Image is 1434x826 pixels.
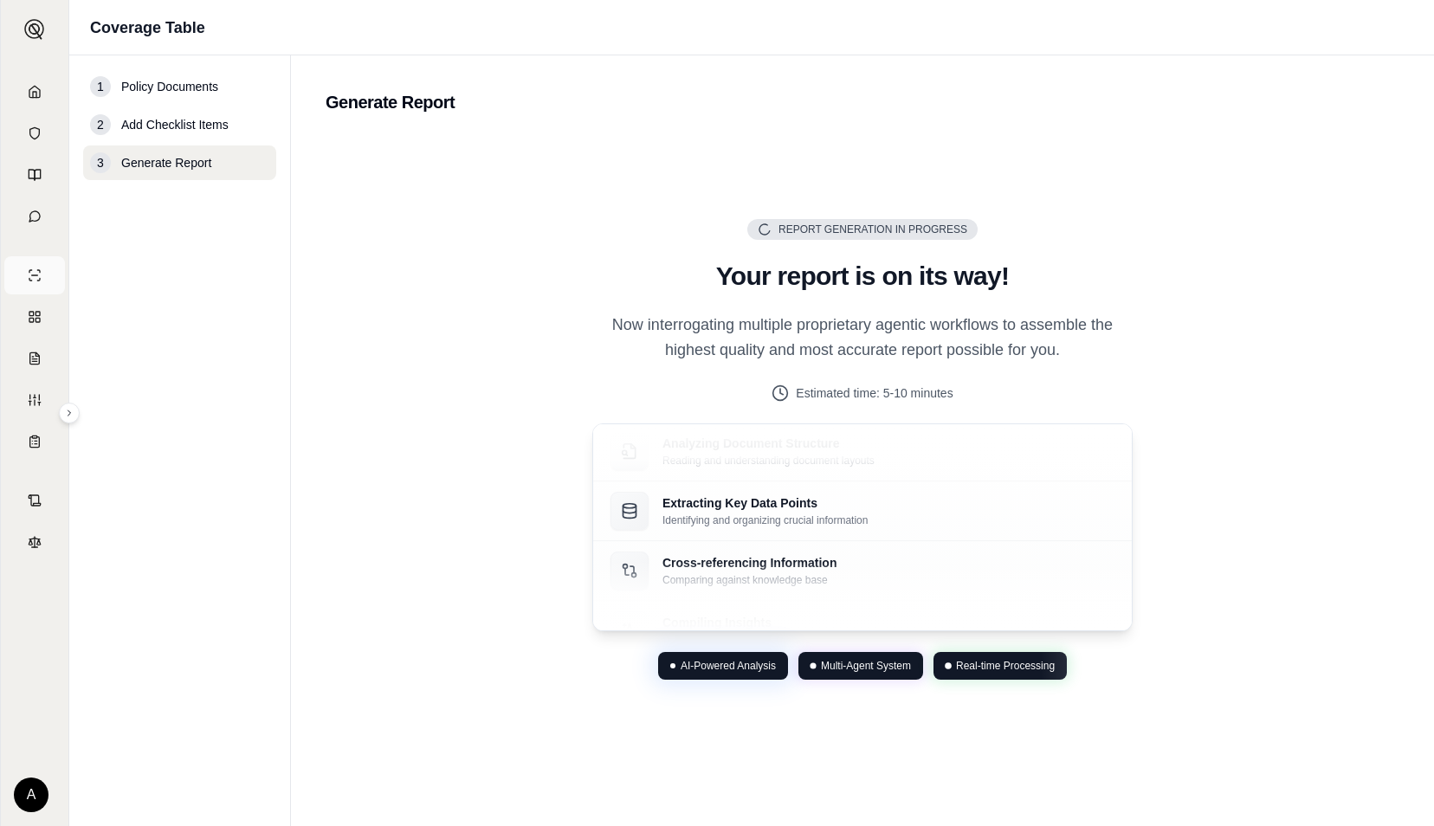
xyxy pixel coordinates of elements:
a: Coverage Table [4,423,65,461]
p: Extracting Key Data Points [662,494,868,512]
a: Single Policy [4,256,65,294]
a: Custom Report [4,381,65,419]
p: Comparing against knowledge base [662,573,836,587]
span: Report Generation in Progress [778,223,967,236]
p: Analyzing Document Structure [662,435,875,452]
a: Chat [4,197,65,236]
a: Prompt Library [4,156,65,194]
a: Home [4,73,65,111]
p: Now interrogating multiple proprietary agentic workflows to assemble the highest quality and most... [592,313,1133,364]
p: Reading and understanding document layouts [662,454,875,468]
a: Contract Analysis [4,481,65,519]
span: Multi-Agent System [821,659,911,673]
h1: Coverage Table [90,16,205,40]
a: Claim Coverage [4,339,65,378]
a: Legal Search Engine [4,523,65,561]
div: 2 [90,114,111,135]
span: Add Checklist Items [121,116,229,133]
span: Estimated time: 5-10 minutes [796,384,953,403]
h2: Generate Report [326,90,1399,114]
span: Policy Documents [121,78,218,95]
div: 1 [90,76,111,97]
a: Policy Comparisons [4,298,65,336]
button: Expand sidebar [59,403,80,423]
button: Expand sidebar [17,12,52,47]
p: Identifying and organizing crucial information [662,513,868,527]
p: Compiling Insights [662,614,828,631]
p: Cross-referencing Information [662,554,836,571]
span: AI-Powered Analysis [681,659,776,673]
img: Expand sidebar [24,19,45,40]
div: 3 [90,152,111,173]
div: A [14,778,48,812]
span: Real-time Processing [956,659,1055,673]
span: Generate Report [121,154,211,171]
h2: Your report is on its way! [592,261,1133,292]
a: Documents Vault [4,114,65,152]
